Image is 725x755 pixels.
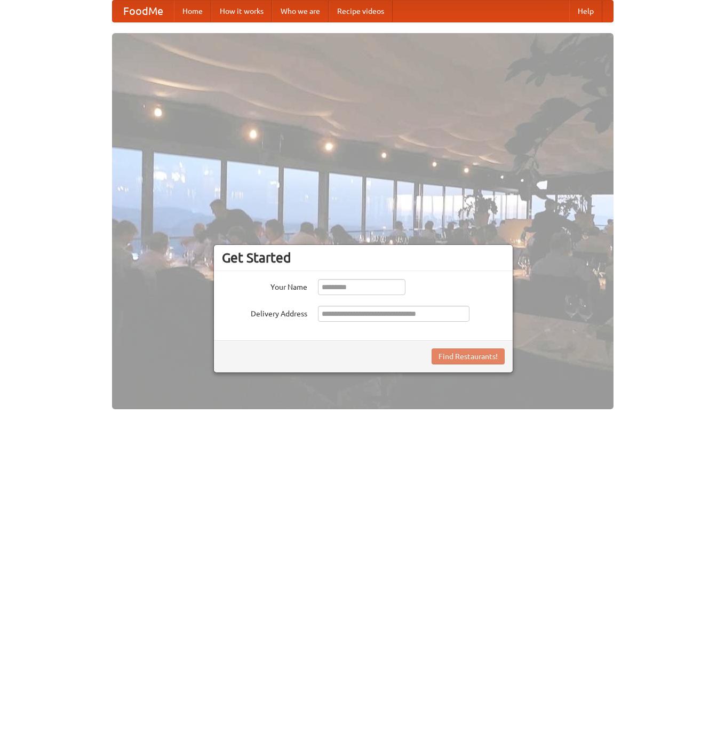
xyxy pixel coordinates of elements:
[272,1,329,22] a: Who we are
[329,1,393,22] a: Recipe videos
[222,279,307,292] label: Your Name
[211,1,272,22] a: How it works
[174,1,211,22] a: Home
[222,250,505,266] h3: Get Started
[432,348,505,364] button: Find Restaurants!
[569,1,602,22] a: Help
[222,306,307,319] label: Delivery Address
[113,1,174,22] a: FoodMe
